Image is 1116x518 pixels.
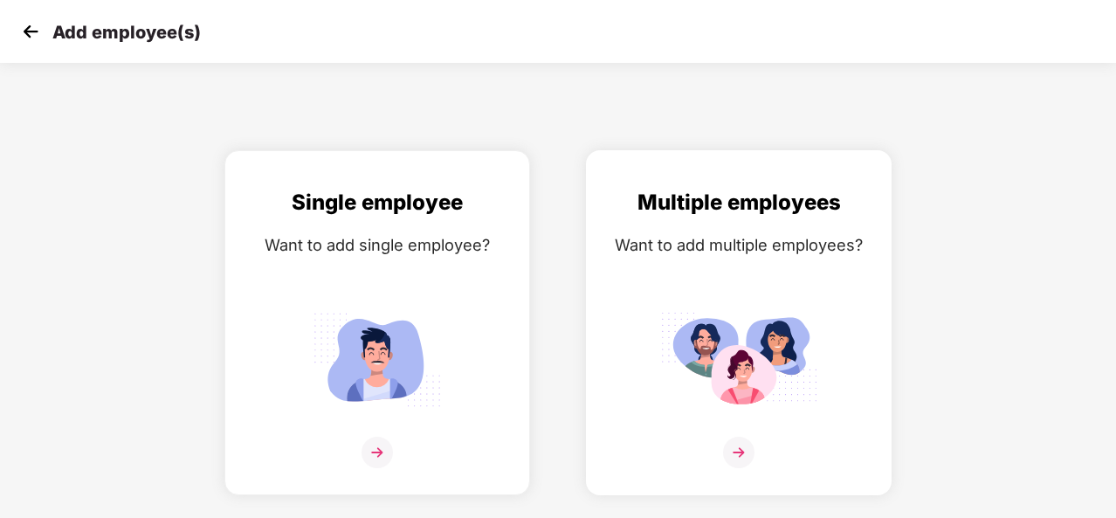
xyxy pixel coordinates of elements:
[243,186,512,219] div: Single employee
[660,305,817,414] img: svg+xml;base64,PHN2ZyB4bWxucz0iaHR0cDovL3d3dy53My5vcmcvMjAwMC9zdmciIGlkPSJNdWx0aXBsZV9lbXBsb3llZS...
[723,437,754,468] img: svg+xml;base64,PHN2ZyB4bWxucz0iaHR0cDovL3d3dy53My5vcmcvMjAwMC9zdmciIHdpZHRoPSIzNiIgaGVpZ2h0PSIzNi...
[52,22,201,43] p: Add employee(s)
[362,437,393,468] img: svg+xml;base64,PHN2ZyB4bWxucz0iaHR0cDovL3d3dy53My5vcmcvMjAwMC9zdmciIHdpZHRoPSIzNiIgaGVpZ2h0PSIzNi...
[17,18,44,45] img: svg+xml;base64,PHN2ZyB4bWxucz0iaHR0cDovL3d3dy53My5vcmcvMjAwMC9zdmciIHdpZHRoPSIzMCIgaGVpZ2h0PSIzMC...
[604,186,873,219] div: Multiple employees
[604,232,873,258] div: Want to add multiple employees?
[299,305,456,414] img: svg+xml;base64,PHN2ZyB4bWxucz0iaHR0cDovL3d3dy53My5vcmcvMjAwMC9zdmciIGlkPSJTaW5nbGVfZW1wbG95ZWUiIH...
[243,232,512,258] div: Want to add single employee?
